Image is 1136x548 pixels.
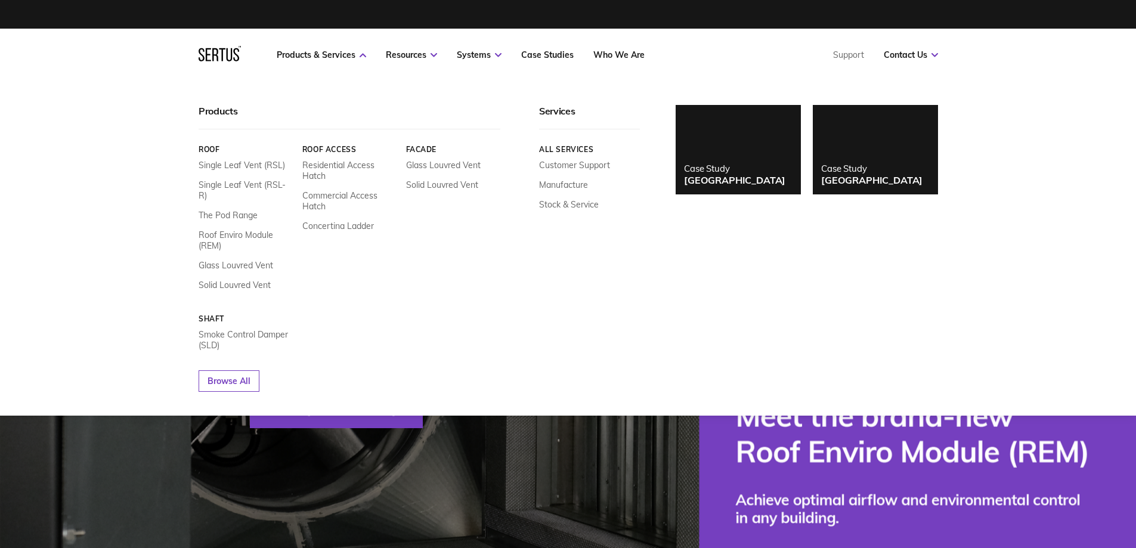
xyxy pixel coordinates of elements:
[199,160,285,171] a: Single Leaf Vent (RSL)
[406,179,478,190] a: Solid Louvred Vent
[457,49,502,60] a: Systems
[821,163,923,174] div: Case Study
[833,49,864,60] a: Support
[539,160,610,171] a: Customer Support
[406,160,480,171] a: Glass Louvred Vent
[386,49,437,60] a: Resources
[684,163,785,174] div: Case Study
[199,210,258,221] a: The Pod Range
[593,49,645,60] a: Who We Are
[302,160,397,181] a: Residential Access Hatch
[199,230,293,251] a: Roof Enviro Module (REM)
[199,105,500,129] div: Products
[302,221,373,231] a: Concertina Ladder
[684,174,785,186] div: [GEOGRAPHIC_DATA]
[302,145,397,154] a: Roof Access
[406,145,500,154] a: Facade
[521,49,574,60] a: Case Studies
[199,329,293,351] a: Smoke Control Damper (SLD)
[199,314,293,323] a: Shaft
[199,260,273,271] a: Glass Louvred Vent
[199,370,259,392] a: Browse All
[813,105,938,194] a: Case Study[GEOGRAPHIC_DATA]
[277,49,366,60] a: Products & Services
[199,145,293,154] a: Roof
[302,190,397,212] a: Commercial Access Hatch
[199,179,293,201] a: Single Leaf Vent (RSL-R)
[539,199,599,210] a: Stock & Service
[676,105,801,194] a: Case Study[GEOGRAPHIC_DATA]
[539,179,588,190] a: Manufacture
[884,49,938,60] a: Contact Us
[539,105,640,129] div: Services
[539,145,640,154] a: All services
[199,280,271,290] a: Solid Louvred Vent
[821,174,923,186] div: [GEOGRAPHIC_DATA]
